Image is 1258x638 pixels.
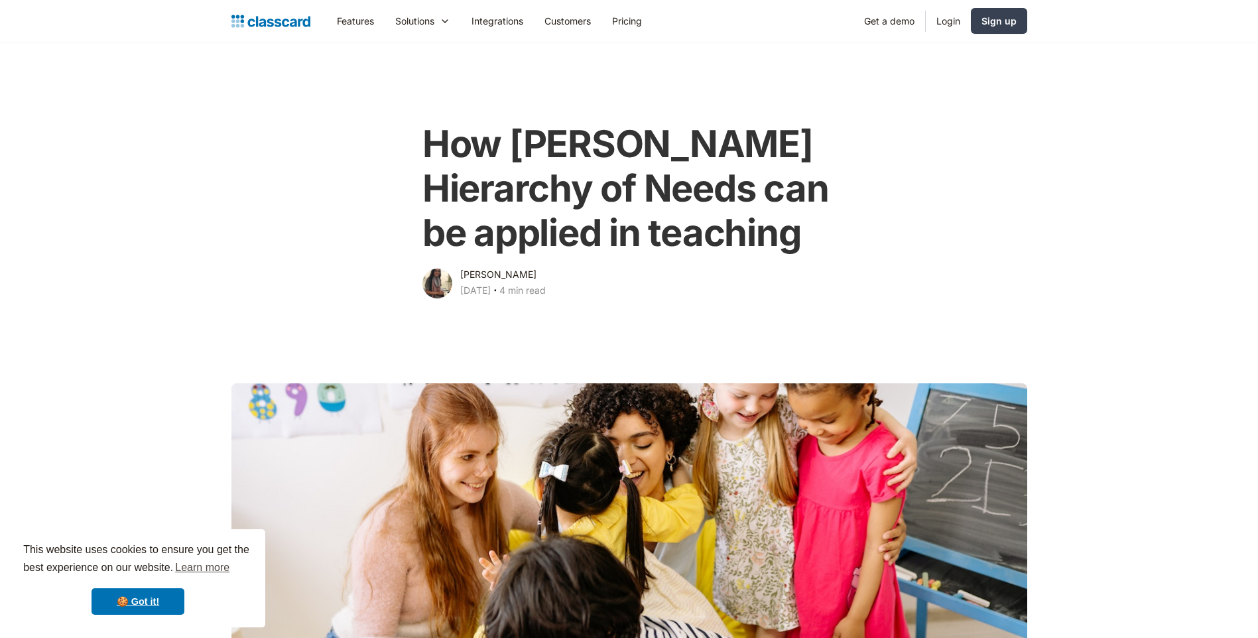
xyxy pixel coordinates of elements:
[395,14,434,28] div: Solutions
[92,588,184,615] a: dismiss cookie message
[11,529,265,627] div: cookieconsent
[231,12,310,31] a: home
[601,6,653,36] a: Pricing
[981,14,1017,28] div: Sign up
[926,6,971,36] a: Login
[460,283,491,298] div: [DATE]
[173,558,231,578] a: learn more about cookies
[971,8,1027,34] a: Sign up
[853,6,925,36] a: Get a demo
[491,283,499,301] div: ‧
[499,283,546,298] div: 4 min read
[461,6,534,36] a: Integrations
[534,6,601,36] a: Customers
[460,267,536,283] div: [PERSON_NAME]
[326,6,385,36] a: Features
[385,6,461,36] div: Solutions
[23,542,253,578] span: This website uses cookies to ensure you get the best experience on our website.
[422,122,836,256] h1: How [PERSON_NAME] Hierarchy of Needs can be applied in teaching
